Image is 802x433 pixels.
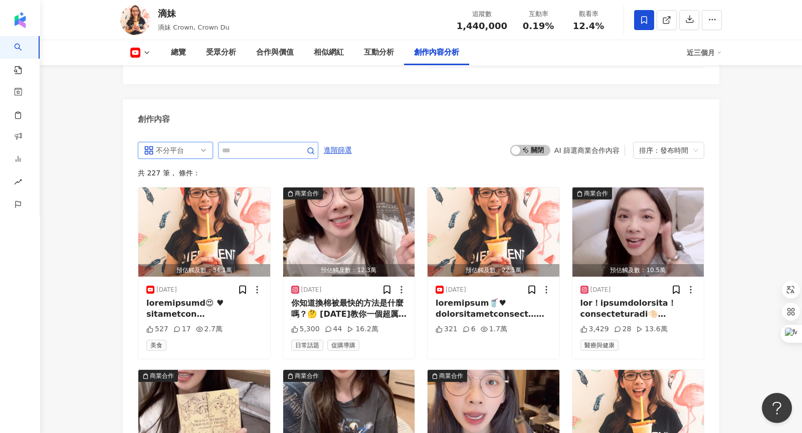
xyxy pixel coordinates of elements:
a: search [14,36,34,75]
button: 商業合作預估觸及數：10.5萬 [572,187,704,277]
div: 商業合作 [295,188,319,198]
img: post-image [428,187,559,277]
img: logo icon [12,12,28,28]
div: 互動分析 [364,47,394,59]
div: 2.7萬 [196,324,223,334]
button: 商業合作預估觸及數：12.3萬 [283,187,415,277]
span: 進階篩選 [324,142,352,158]
span: rise [14,172,22,194]
div: 5,300 [291,324,320,334]
div: 受眾分析 [206,47,236,59]
span: 12.4% [573,21,604,31]
div: 近三個月 [687,45,722,61]
div: 追蹤數 [457,9,507,19]
button: 進階篩選 [323,142,352,158]
div: 1.7萬 [481,324,507,334]
div: [DATE] [590,286,611,294]
div: 合作與價值 [256,47,294,59]
img: KOL Avatar [120,5,150,35]
div: 互動率 [519,9,557,19]
span: 醫療與健康 [580,340,619,351]
div: 商業合作 [584,188,608,198]
div: 28 [614,324,632,334]
div: 預估觸及數：34.1萬 [138,264,270,277]
div: 不分平台 [156,142,188,158]
div: 排序：發布時間 [639,142,689,158]
div: 觀看率 [569,9,608,19]
div: [DATE] [156,286,177,294]
span: 0.19% [523,21,554,31]
iframe: Help Scout Beacon - Open [762,393,792,423]
div: 16.2萬 [347,324,378,334]
button: 預估觸及數：22.5萬 [428,187,559,277]
span: 日常話題 [291,340,323,351]
div: 商業合作 [150,371,174,381]
div: lor！ipsumdolorsita！ consecteturadi🤏🏻 elitseddoei😇 - temporinc，ut，labo etdolo，magna aliq，enimad mi... [580,298,696,320]
div: 預估觸及數：12.3萬 [283,264,415,277]
span: 1,440,000 [457,21,507,31]
div: 創作內容分析 [414,47,459,59]
div: 你知道換棉被最快的方法是什麼嗎？🤔 [DATE]教你一個超厲害的魔法！可以瞬間換好棉被！ 首先你要把魔杖變出來，然後～swish and flick! 🪄 再把家庭小精靈2號招喚出來：爸爸👨🏻 ... [291,298,407,320]
span: 滴妹 Crown, Crown Du [158,24,230,31]
div: 6 [463,324,476,334]
div: 3,429 [580,324,609,334]
div: 17 [173,324,191,334]
img: post-image [572,187,704,277]
img: post-image [138,187,270,277]
div: 527 [146,324,168,334]
div: 13.6萬 [636,324,667,334]
div: [DATE] [301,286,322,294]
div: 44 [325,324,342,334]
div: 商業合作 [295,371,319,381]
span: 美食 [146,340,166,351]
div: 總覽 [171,47,186,59]
div: 相似網紅 [314,47,344,59]
div: 創作內容 [138,114,170,125]
div: 滴妹 [158,7,230,20]
div: [DATE] [446,286,466,294]
div: 共 227 筆 ， 條件： [138,169,704,177]
span: 促購導購 [327,340,359,351]
div: AI 篩選商業合作內容 [554,146,620,154]
button: 預估觸及數：34.1萬 [138,187,270,277]
div: loremipsumd😍 ♥ sitametcon adipiscingelitseddo🧚 eiusmodtempo🫣 - incididuntutl👇🏻 etd～1/28 magnaaliq... [146,298,262,320]
div: 商業合作 [439,371,463,381]
div: 預估觸及數：10.5萬 [572,264,704,277]
div: loremipsum🥤♥ dolorsitametconsect…adipiscing🤨 elitseddo，eiusmod1temp，incidid😎 utlabor ▶ etdo://mag... [436,298,551,320]
div: 321 [436,324,458,334]
img: post-image [283,187,415,277]
div: 預估觸及數：22.5萬 [428,264,559,277]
